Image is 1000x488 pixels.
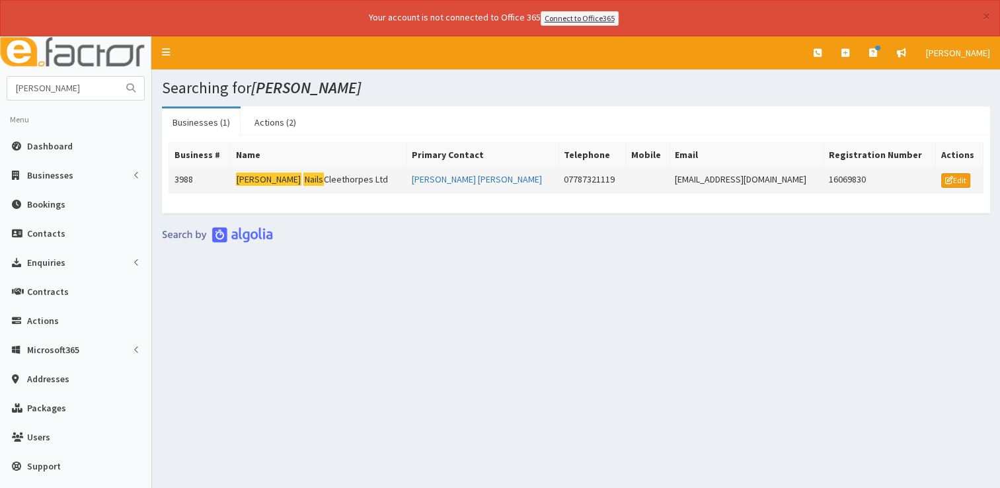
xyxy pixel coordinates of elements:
[558,167,625,193] td: 07787321119
[27,286,69,298] span: Contracts
[941,173,970,188] a: Edit
[558,142,625,167] th: Telephone
[244,108,307,136] a: Actions (2)
[541,11,619,26] a: Connect to Office365
[27,257,65,268] span: Enquiries
[670,142,824,167] th: Email
[916,36,1000,69] a: [PERSON_NAME]
[27,198,65,210] span: Bookings
[169,142,231,167] th: Business #
[983,9,990,23] button: ×
[625,142,670,167] th: Mobile
[230,167,406,193] td: Cleethorpes Ltd
[27,344,79,356] span: Microsoft365
[7,77,118,100] input: Search...
[823,167,935,193] td: 16069830
[162,108,241,136] a: Businesses (1)
[230,142,406,167] th: Name
[236,173,302,186] mark: [PERSON_NAME]
[27,402,66,414] span: Packages
[303,173,324,186] mark: Nails
[251,77,361,98] i: [PERSON_NAME]
[162,227,273,243] img: search-by-algolia-light-background.png
[27,431,50,443] span: Users
[935,142,983,167] th: Actions
[412,173,542,185] a: [PERSON_NAME] [PERSON_NAME]
[670,167,824,193] td: [EMAIL_ADDRESS][DOMAIN_NAME]
[27,169,73,181] span: Businesses
[27,227,65,239] span: Contacts
[169,167,231,193] td: 3988
[162,79,990,97] h1: Searching for
[406,142,558,167] th: Primary Contact
[107,11,880,26] div: Your account is not connected to Office 365
[926,47,990,59] span: [PERSON_NAME]
[27,373,69,385] span: Addresses
[823,142,935,167] th: Registration Number
[27,140,73,152] span: Dashboard
[27,315,59,327] span: Actions
[27,460,61,472] span: Support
